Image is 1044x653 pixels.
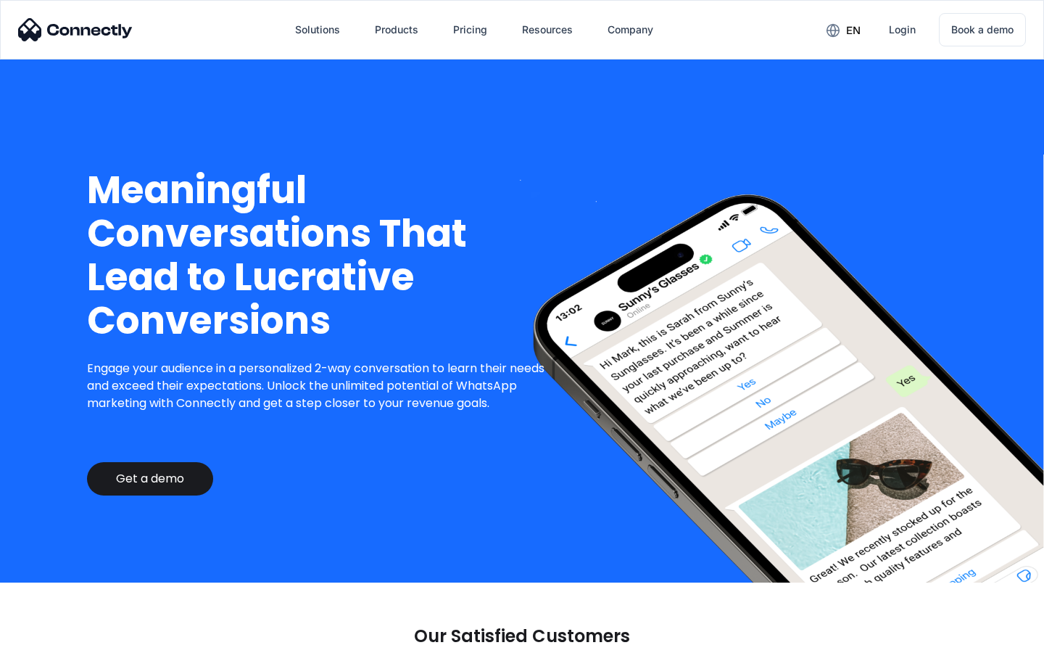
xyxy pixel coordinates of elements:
div: Pricing [453,20,487,40]
ul: Language list [29,628,87,648]
p: Our Satisfied Customers [414,626,630,646]
a: Get a demo [87,462,213,496]
img: Connectly Logo [18,18,133,41]
div: Products [375,20,418,40]
h1: Meaningful Conversations That Lead to Lucrative Conversions [87,168,556,342]
p: Engage your audience in a personalized 2-way conversation to learn their needs and exceed their e... [87,360,556,412]
a: Login [877,12,927,47]
a: Book a demo [939,13,1026,46]
div: Resources [522,20,573,40]
div: Login [889,20,916,40]
div: Get a demo [116,472,184,486]
aside: Language selected: English [14,628,87,648]
div: Company [608,20,653,40]
a: Pricing [442,12,499,47]
div: Solutions [295,20,340,40]
div: en [846,20,861,41]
